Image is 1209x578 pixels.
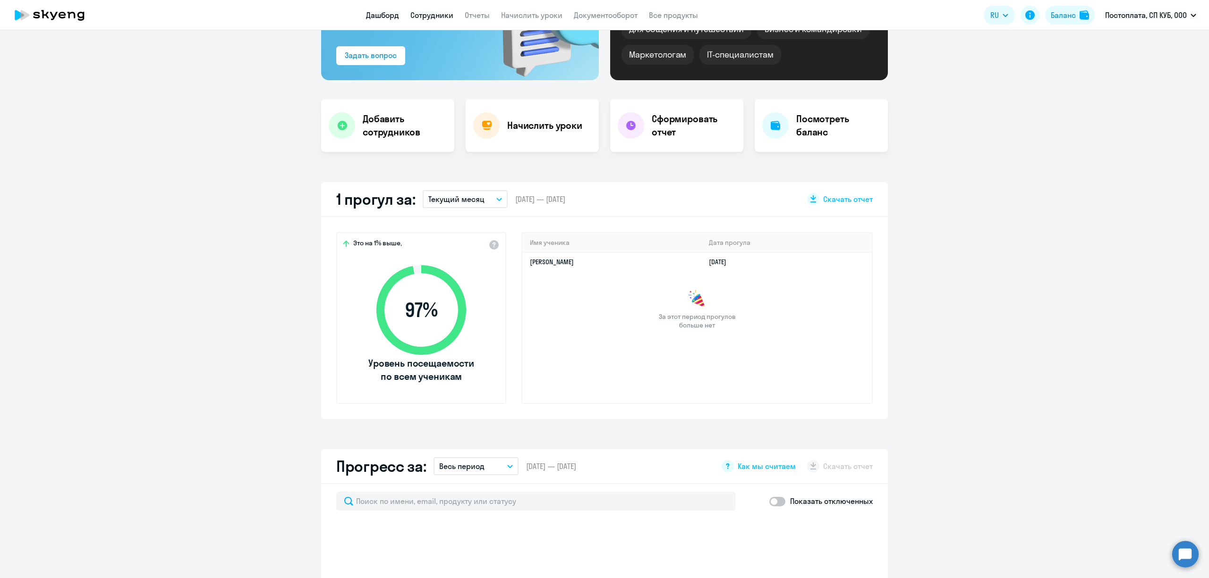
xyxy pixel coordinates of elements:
a: Документооборот [574,10,638,20]
p: Постоплата, СП КУБ, ООО [1105,9,1187,21]
input: Поиск по имени, email, продукту или статусу [336,492,736,511]
a: Начислить уроки [501,10,562,20]
span: 97 % [367,299,476,321]
h2: Прогресс за: [336,457,426,476]
button: Задать вопрос [336,46,405,65]
img: balance [1080,10,1089,20]
button: Весь период [434,457,519,475]
img: congrats [688,290,707,309]
span: За этот период прогулов больше нет [657,312,737,329]
span: Уровень посещаемости по всем ученикам [367,357,476,383]
button: Балансbalance [1045,6,1095,25]
h4: Сформировать отчет [652,112,736,139]
button: Постоплата, СП КУБ, ООО [1100,4,1201,26]
a: Дашборд [366,10,399,20]
a: [PERSON_NAME] [530,258,574,266]
div: Задать вопрос [345,50,397,61]
h2: 1 прогул за: [336,190,415,209]
a: Сотрудники [410,10,453,20]
th: Имя ученика [522,233,701,252]
a: Отчеты [465,10,490,20]
span: RU [990,9,999,21]
div: Маркетологам [622,45,694,65]
span: Скачать отчет [823,194,873,204]
span: [DATE] — [DATE] [515,194,565,204]
div: IT-специалистам [699,45,781,65]
p: Текущий месяц [428,193,485,205]
a: [DATE] [709,258,734,266]
span: Это на 1% выше, [353,239,402,250]
a: Все продукты [649,10,698,20]
span: Как мы считаем [738,461,796,471]
th: Дата прогула [701,233,872,252]
div: Баланс [1051,9,1076,21]
h4: Добавить сотрудников [363,112,447,139]
h4: Начислить уроки [507,119,582,132]
h4: Посмотреть баланс [796,112,880,139]
span: [DATE] — [DATE] [526,461,576,471]
button: Текущий месяц [423,190,508,208]
button: RU [984,6,1015,25]
p: Весь период [439,461,485,472]
p: Показать отключенных [790,495,873,507]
